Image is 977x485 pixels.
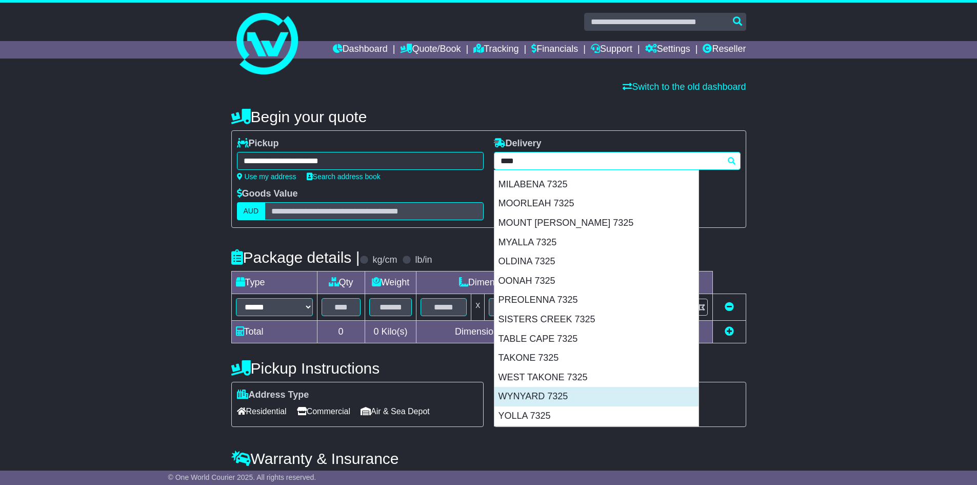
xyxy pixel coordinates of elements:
div: MYALLA 7325 [494,233,699,253]
h4: Begin your quote [231,108,746,125]
td: Qty [317,271,365,294]
span: Commercial [297,403,350,419]
div: WYNYARD 7325 [494,387,699,406]
a: Quote/Book [400,41,461,59]
span: Residential [237,403,287,419]
h4: Package details | [231,249,360,266]
td: Dimensions (L x W x H) [416,271,607,294]
span: © One World Courier 2025. All rights reserved. [168,473,316,481]
typeahead: Please provide city [494,152,741,170]
span: 0 [373,326,378,337]
a: Support [591,41,632,59]
div: YOLLA 7325 [494,406,699,426]
div: SISTERS CREEK 7325 [494,310,699,329]
a: Tracking [473,41,519,59]
a: Dashboard [333,41,388,59]
label: lb/in [415,255,432,266]
div: OONAH 7325 [494,271,699,291]
a: Use my address [237,172,296,181]
td: Type [231,271,317,294]
a: Remove this item [725,302,734,312]
div: TAKONE 7325 [494,348,699,368]
div: MOUNT [PERSON_NAME] 7325 [494,214,699,233]
div: OLDINA 7325 [494,252,699,271]
a: Reseller [703,41,746,59]
label: Pickup [237,138,279,149]
label: Address Type [237,390,309,401]
td: Weight [365,271,416,294]
label: Delivery [494,138,542,149]
td: Dimensions in Centimetre(s) [416,321,607,343]
h4: Warranty & Insurance [231,450,746,467]
label: kg/cm [372,255,397,266]
h4: Pickup Instructions [231,360,484,377]
div: TABLE CAPE 7325 [494,329,699,349]
div: PREOLENNA 7325 [494,290,699,310]
label: AUD [237,202,266,220]
a: Settings [645,41,690,59]
td: x [471,294,485,321]
a: Add new item [725,326,734,337]
td: 0 [317,321,365,343]
a: Financials [531,41,578,59]
td: Total [231,321,317,343]
div: MOORLEAH 7325 [494,194,699,214]
div: WEST TAKONE 7325 [494,368,699,387]
a: Switch to the old dashboard [623,82,746,92]
a: Search address book [307,172,381,181]
span: Air & Sea Depot [361,403,430,419]
div: MILABENA 7325 [494,175,699,195]
td: Kilo(s) [365,321,416,343]
label: Goods Value [237,188,298,200]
